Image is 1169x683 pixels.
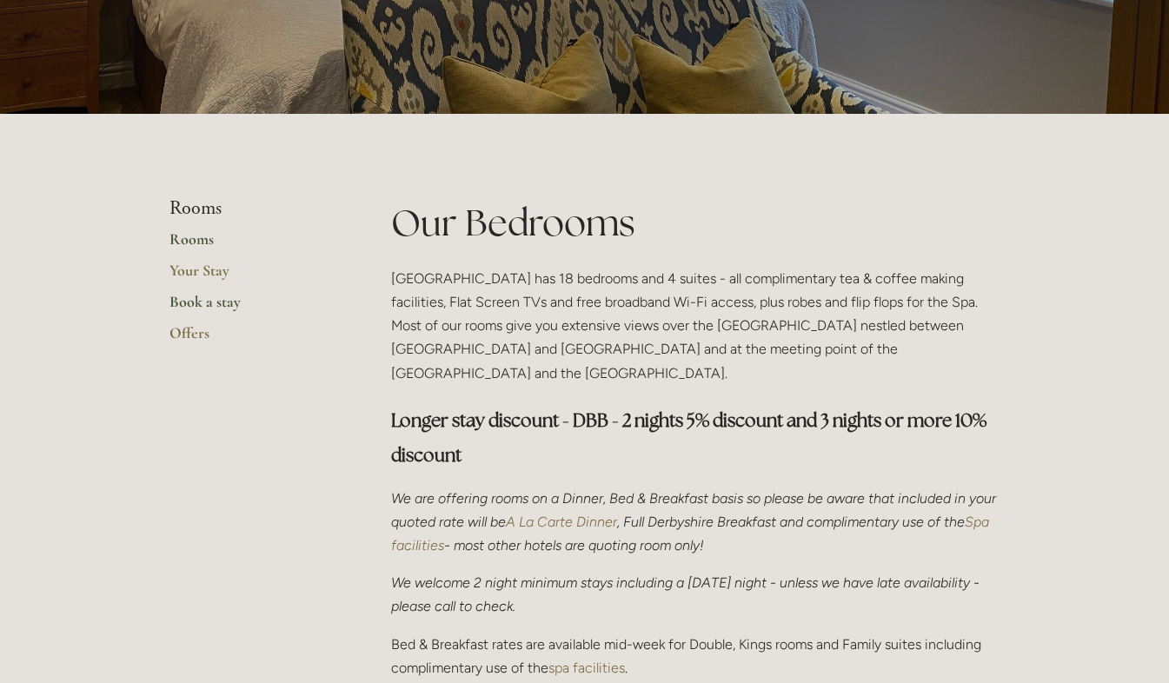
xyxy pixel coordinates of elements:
li: Rooms [169,197,335,220]
a: Your Stay [169,261,335,292]
a: Offers [169,323,335,355]
a: spa facilities [548,660,625,676]
a: Rooms [169,229,335,261]
em: - most other hotels are quoting room only! [444,537,704,554]
a: Book a stay [169,292,335,323]
h1: Our Bedrooms [391,197,1000,249]
em: We are offering rooms on a Dinner, Bed & Breakfast basis so please be aware that included in your... [391,490,1000,530]
em: , Full Derbyshire Breakfast and complimentary use of the [617,514,965,530]
em: We welcome 2 night minimum stays including a [DATE] night - unless we have late availability - pl... [391,574,983,614]
p: Bed & Breakfast rates are available mid-week for Double, Kings rooms and Family suites including ... [391,633,1000,680]
strong: Longer stay discount - DBB - 2 nights 5% discount and 3 nights or more 10% discount [391,408,990,467]
p: [GEOGRAPHIC_DATA] has 18 bedrooms and 4 suites - all complimentary tea & coffee making facilities... [391,267,1000,385]
a: A La Carte Dinner [506,514,617,530]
